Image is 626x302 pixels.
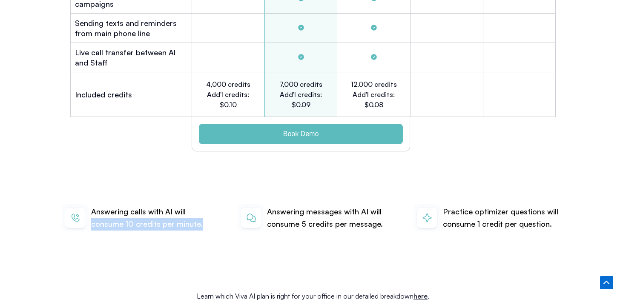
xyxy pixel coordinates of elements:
h2: Live call transfer between Al and Staff [75,47,187,68]
a: Book Demo [199,124,403,144]
a: here [414,292,428,300]
h2: 12,000 credits Add'l credits: $0.08 [350,79,397,110]
h2: Included credits [75,89,132,100]
h2: 7,000 credits Add'l credits: $0.09 [278,79,324,110]
p: Practice optimizer questions will consume 1 credit per question. [443,205,564,231]
span: Book Demo [283,131,319,137]
p: Learn which Viva AI plan is right for your office in our detailed breakdown . [62,291,564,302]
p: Answering calls with AI will consume 10 credits per minute. [91,205,212,231]
h2: 4,000 credits Add'l credits: $0.10 [205,79,252,110]
h2: Sending texts and reminders from main phone line [75,18,187,38]
p: Answering messages with AI will consume 5 credits per message. [267,205,388,231]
